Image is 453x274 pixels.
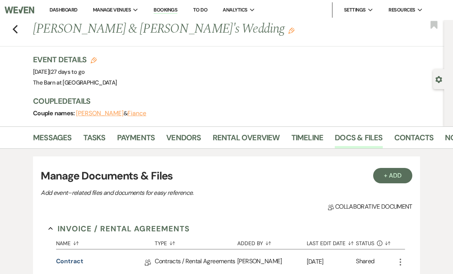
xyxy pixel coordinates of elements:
[155,234,237,249] button: Type
[394,131,434,148] a: Contacts
[154,7,177,14] a: Bookings
[49,68,84,76] span: |
[237,234,306,249] button: Added By
[335,131,382,148] a: Docs & Files
[76,110,124,116] button: [PERSON_NAME]
[356,234,395,249] button: Status
[33,131,72,148] a: Messages
[33,79,117,86] span: The Barn at [GEOGRAPHIC_DATA]
[5,2,34,18] img: Weven Logo
[93,6,131,14] span: Manage Venues
[389,6,415,14] span: Resources
[48,223,190,234] button: Invoice / Rental Agreements
[51,68,85,76] span: 27 days to go
[356,241,374,246] span: Status
[50,7,77,13] a: Dashboard
[213,131,280,148] a: Rental Overview
[56,234,155,249] button: Name
[33,96,436,106] h3: Couple Details
[76,110,146,117] span: &
[127,110,146,116] button: Fiance
[328,202,412,211] span: Collaborative document
[193,7,207,13] a: To Do
[307,257,356,267] p: [DATE]
[33,20,359,38] h1: [PERSON_NAME] & [PERSON_NAME]'s Wedding
[435,75,442,83] button: Open lead details
[83,131,106,148] a: Tasks
[33,68,84,76] span: [DATE]
[291,131,324,148] a: Timeline
[33,54,117,65] h3: Event Details
[56,257,83,269] a: Contract
[288,27,294,34] button: Edit
[33,109,76,117] span: Couple names:
[344,6,366,14] span: Settings
[373,168,412,183] button: + Add
[166,131,201,148] a: Vendors
[41,168,412,184] h3: Manage Documents & Files
[41,188,309,198] p: Add event–related files and documents for easy reference.
[223,6,247,14] span: Analytics
[356,257,374,269] div: Shared
[307,234,356,249] button: Last Edit Date
[117,131,155,148] a: Payments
